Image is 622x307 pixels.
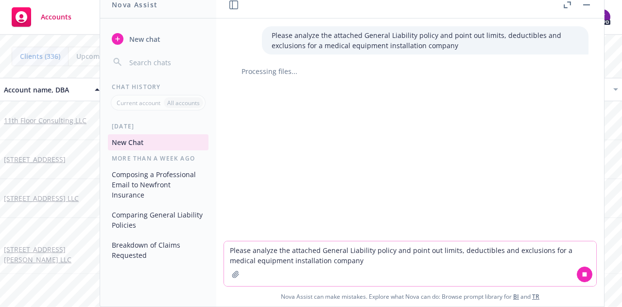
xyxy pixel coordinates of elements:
[127,34,160,44] span: New chat
[20,51,60,61] span: Clients (336)
[108,207,208,233] button: Comparing General Liability Policies
[4,244,100,265] a: [STREET_ADDRESS][PERSON_NAME] LLC
[127,55,205,69] input: Search chats
[108,30,208,48] button: New chat
[272,30,579,51] p: Please analyze the attached General Liability policy and point out limits, deductibles and exclus...
[100,83,216,91] div: Chat History
[108,166,208,203] button: Composing a Professional Email to Newfront Insurance
[41,13,71,21] span: Accounts
[100,122,216,130] div: [DATE]
[108,134,208,150] button: New Chat
[167,99,200,107] p: All accounts
[76,51,155,61] span: Upcoming renewals (56)
[4,115,86,126] a: 11th Floor Consulting LLC
[117,99,160,107] p: Current account
[232,66,588,76] div: Processing files...
[108,237,208,263] button: Breakdown of Claims Requested
[220,287,600,307] span: Nova Assist can make mistakes. Explore what Nova can do: Browse prompt library for and
[4,193,79,203] a: [STREET_ADDRESS] LLC
[4,85,89,95] div: Account name, DBA
[100,154,216,163] div: More than a week ago
[513,292,519,301] a: BI
[8,3,75,31] a: Accounts
[532,292,539,301] a: TR
[4,154,66,164] a: [STREET_ADDRESS]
